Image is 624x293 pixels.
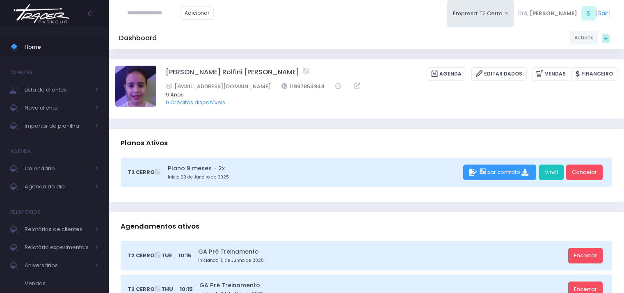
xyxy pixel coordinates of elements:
[25,85,90,95] span: Lista de clientes
[427,67,466,81] a: Agenda
[598,30,614,46] div: Quick actions
[115,66,156,107] img: Luzia Rolfini Fernandes
[581,6,596,21] span: S
[568,248,603,263] a: Encerrar
[181,6,214,20] a: Adicionar
[198,247,565,256] a: GA Pré Treinamento
[463,165,536,180] div: Baixar contrato
[281,82,325,91] a: 11997854944
[119,34,157,42] h5: Dashboard
[161,252,172,260] span: Tue
[570,31,598,45] a: Actions
[166,98,225,106] a: 0 Créditos disponíveis
[539,165,564,180] a: Vindi
[121,131,168,155] h3: Planos Ativos
[532,67,570,81] a: Vendas
[530,9,577,18] span: [PERSON_NAME]
[166,67,299,81] a: [PERSON_NAME] Rolfini [PERSON_NAME]
[514,4,614,23] div: [ ]
[115,66,156,109] label: Alterar foto de perfil
[25,278,98,289] span: Vendas
[166,91,607,99] span: 9 Anos
[566,165,603,180] a: Cancelar
[571,67,617,81] a: Financeiro
[121,215,199,238] h3: Agendamentos ativos
[25,260,90,271] span: Aniversários
[598,9,608,18] a: Sair
[25,181,90,192] span: Agenda do dia
[25,42,98,53] span: Home
[128,168,155,176] span: T2 Cerro
[25,242,90,253] span: Relatório experimentais
[471,67,527,81] a: Editar Dados
[199,281,565,290] a: GA Pré Treinamento
[168,174,460,181] small: Início 29 de Janeiro de 2025
[517,9,528,18] span: Olá,
[128,252,155,260] span: T2 Cerro
[25,224,90,235] span: Relatórios de clientes
[166,82,271,91] a: [EMAIL_ADDRESS][DOMAIN_NAME]
[10,143,31,160] h4: Agenda
[25,103,90,113] span: Novo cliente
[168,164,460,173] a: Plano 9 meses - 2x
[25,121,90,131] span: Importar da planilha
[10,204,41,220] h4: Relatórios
[25,163,90,174] span: Calendário
[178,252,192,260] span: 10:15
[198,257,565,264] small: Iniciando 10 de Junho de 2025
[10,64,32,81] h4: Clientes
